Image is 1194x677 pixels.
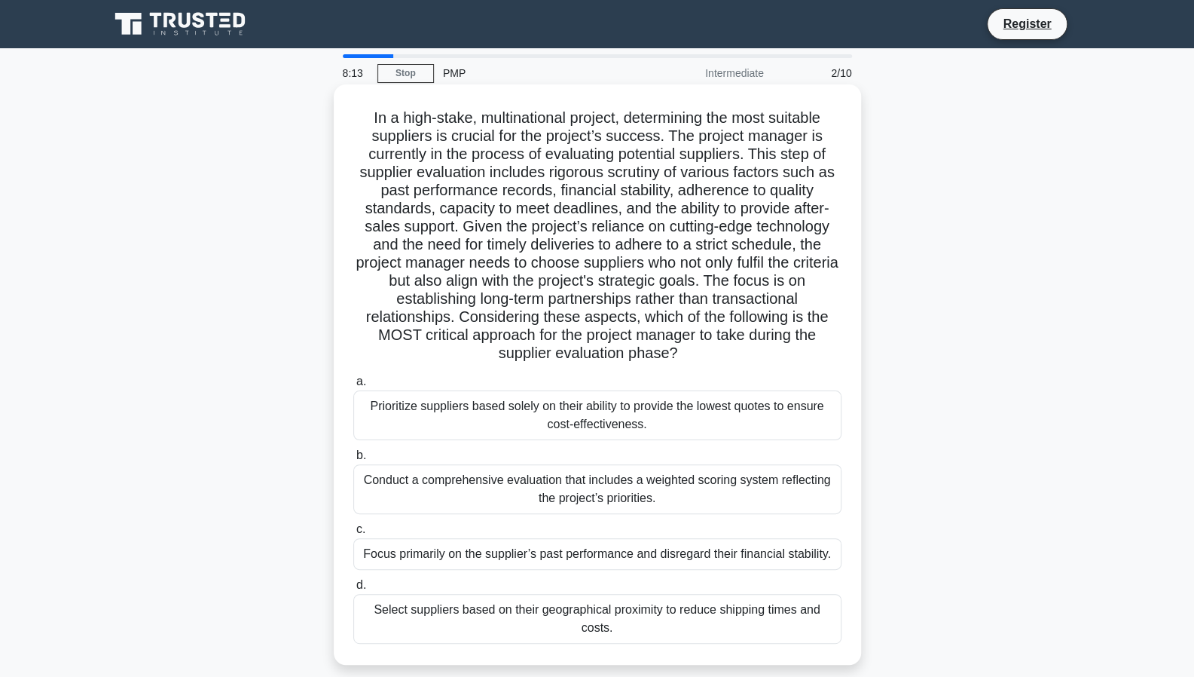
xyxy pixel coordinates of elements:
[352,109,843,363] h5: In a high-stake, multinational project, determining the most suitable suppliers is crucial for th...
[356,449,366,461] span: b.
[353,538,841,570] div: Focus primarily on the supplier’s past performance and disregard their financial stability.
[773,58,861,88] div: 2/10
[334,58,377,88] div: 8:13
[356,522,365,535] span: c.
[353,594,841,644] div: Select suppliers based on their geographical proximity to reduce shipping times and costs.
[377,64,434,83] a: Stop
[353,391,841,440] div: Prioritize suppliers based solely on their ability to provide the lowest quotes to ensure cost-ef...
[434,58,641,88] div: PMP
[641,58,773,88] div: Intermediate
[353,464,841,514] div: Conduct a comprehensive evaluation that includes a weighted scoring system reflecting the project...
[356,578,366,591] span: d.
[994,14,1060,33] a: Register
[356,375,366,388] span: a.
